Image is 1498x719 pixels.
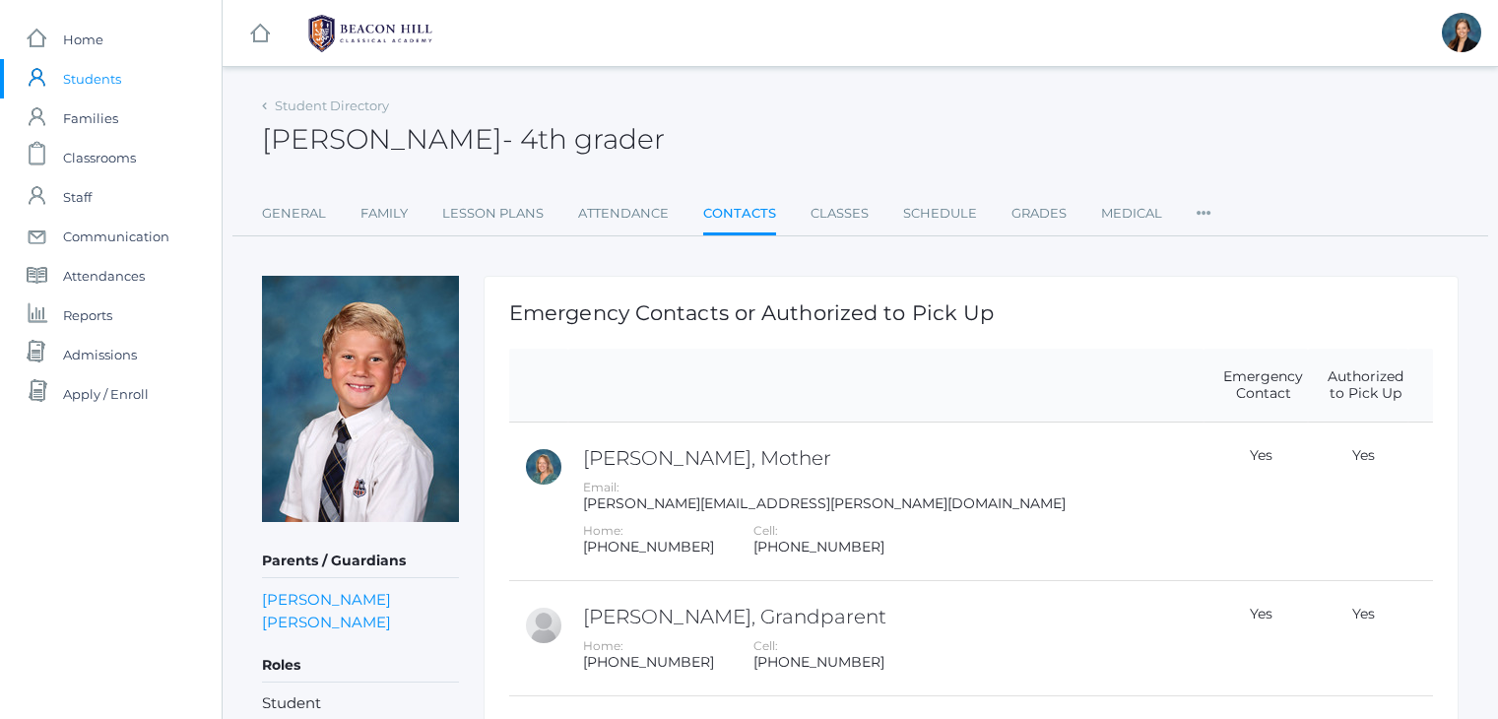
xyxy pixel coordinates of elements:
td: Yes [1308,581,1408,696]
h5: Parents / Guardians [262,545,459,578]
td: Yes [1308,423,1408,581]
a: Attendance [578,194,669,233]
span: Staff [63,177,92,217]
a: Family [360,194,408,233]
span: Students [63,59,121,98]
div: [PHONE_NUMBER] [753,654,884,671]
h5: Roles [262,649,459,683]
label: Home: [583,523,623,538]
a: General [262,194,326,233]
a: Medical [1101,194,1162,233]
span: - 4th grader [502,122,665,156]
label: Email: [583,480,619,494]
th: Authorized to Pick Up [1308,349,1408,423]
span: Classrooms [63,138,136,177]
div: [PHONE_NUMBER] [583,654,714,671]
span: Admissions [63,335,137,374]
a: Schedule [903,194,977,233]
div: [PHONE_NUMBER] [583,539,714,556]
div: Allison Smith [1442,13,1481,52]
img: Ian Doyle [262,276,459,522]
a: [PERSON_NAME] [262,611,391,633]
a: Contacts [703,194,776,236]
div: [PERSON_NAME][EMAIL_ADDRESS][PERSON_NAME][DOMAIN_NAME] [583,495,1199,512]
span: Reports [63,295,112,335]
td: Yes [1204,423,1308,581]
a: Classes [811,194,869,233]
label: Home: [583,638,623,653]
th: Emergency Contact [1204,349,1308,423]
h2: [PERSON_NAME], Mother [583,447,1199,469]
span: Communication [63,217,169,256]
a: Grades [1011,194,1067,233]
h1: Emergency Contacts or Authorized to Pick Up [509,301,1433,324]
div: Maureen Doyle [524,447,563,487]
span: Families [63,98,118,138]
span: Attendances [63,256,145,295]
a: [PERSON_NAME] [262,588,391,611]
div: [PHONE_NUMBER] [753,539,884,556]
div: Christopher Arnold [524,606,563,645]
label: Cell: [753,523,778,538]
h2: [PERSON_NAME] [262,124,665,155]
span: Apply / Enroll [63,374,149,414]
span: Home [63,20,103,59]
h2: [PERSON_NAME], Grandparent [583,606,1199,627]
td: Yes [1204,581,1308,696]
a: Student Directory [275,98,389,113]
label: Cell: [753,638,778,653]
li: Student [262,692,459,715]
a: Lesson Plans [442,194,544,233]
img: 1_BHCALogos-05.png [296,9,444,58]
